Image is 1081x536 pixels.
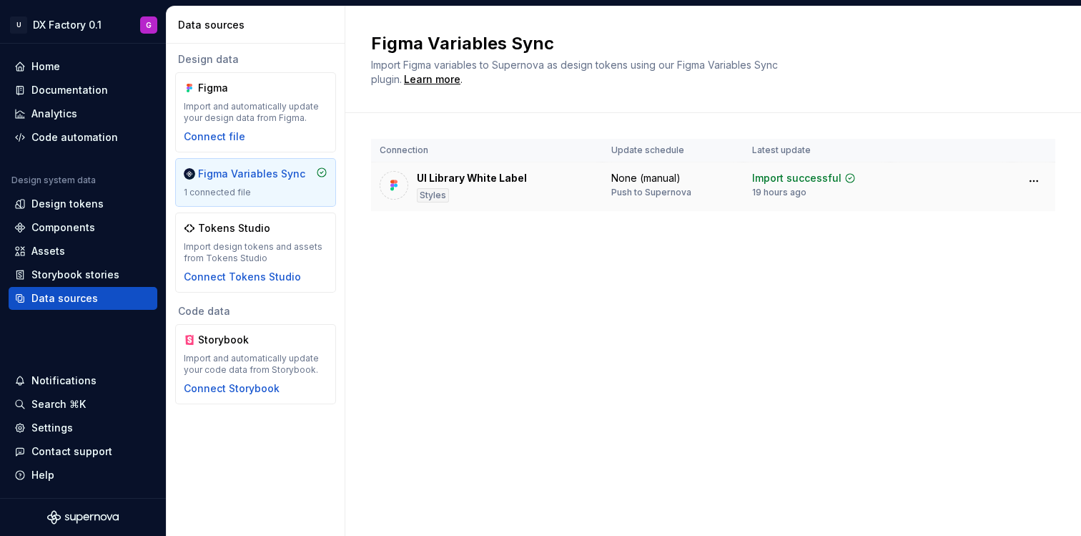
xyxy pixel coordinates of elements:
a: Figma Variables Sync1 connected file [175,158,336,207]
div: Components [31,220,95,235]
span: Import Figma variables to Supernova as design tokens using our Figma Variables Sync plugin. [371,59,781,85]
button: Connect file [184,130,245,144]
a: Tokens StudioImport design tokens and assets from Tokens StudioConnect Tokens Studio [175,213,336,293]
div: Analytics [31,107,77,121]
a: Code automation [9,126,157,149]
div: Code data [175,304,336,318]
a: Home [9,55,157,78]
div: Code automation [31,130,118,145]
div: None (manual) [611,171,681,185]
a: Learn more [404,72,460,87]
div: Help [31,468,54,482]
button: Contact support [9,440,157,463]
div: Import and automatically update your design data from Figma. [184,101,327,124]
th: Update schedule [603,139,744,162]
div: Notifications [31,374,97,388]
div: U [10,16,27,34]
button: Notifications [9,369,157,392]
div: 19 hours ago [752,187,806,198]
div: Figma Variables Sync [198,167,305,181]
div: Styles [417,188,449,203]
a: FigmaImport and automatically update your design data from Figma.Connect file [175,72,336,152]
div: Figma [198,81,267,95]
button: Help [9,464,157,487]
a: Data sources [9,287,157,310]
div: Import successful [752,171,841,185]
button: Connect Tokens Studio [184,270,301,284]
div: Settings [31,421,73,435]
div: Design tokens [31,197,104,211]
div: Import design tokens and assets from Tokens Studio [184,241,327,264]
button: Search ⌘K [9,393,157,416]
svg: Supernova Logo [47,510,119,525]
div: UI Library White Label [417,171,527,185]
div: Data sources [178,18,339,32]
div: Home [31,59,60,74]
div: Import and automatically update your code data from Storybook. [184,353,327,376]
div: Push to Supernova [611,187,691,198]
a: Design tokens [9,193,157,215]
div: Contact support [31,444,112,459]
th: Latest update [744,139,891,162]
div: Tokens Studio [198,221,270,235]
div: Storybook [198,333,267,347]
div: Storybook stories [31,268,119,282]
div: Search ⌘K [31,397,86,411]
a: Assets [9,240,157,263]
div: DX Factory 0.1 [33,18,102,32]
div: Documentation [31,83,108,97]
span: . [402,74,463,85]
div: 1 connected file [184,187,327,198]
a: Settings [9,416,157,439]
a: Components [9,216,157,239]
div: G [146,19,152,31]
div: Data sources [31,291,98,306]
a: Storybook stories [9,263,157,286]
button: UDX Factory 0.1G [3,9,163,40]
div: Design data [175,52,336,67]
a: Documentation [9,79,157,102]
button: Connect Storybook [184,381,280,396]
h2: Figma Variables Sync [371,32,1038,55]
a: Analytics [9,102,157,125]
th: Connection [371,139,603,162]
div: Assets [31,244,65,258]
div: Design system data [11,175,96,186]
a: StorybookImport and automatically update your code data from Storybook.Connect Storybook [175,324,336,404]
